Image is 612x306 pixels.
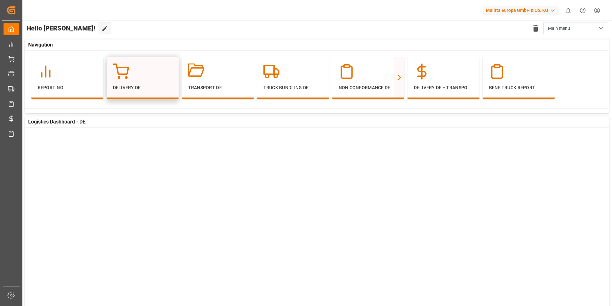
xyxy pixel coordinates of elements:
[339,84,398,91] p: Non Conformance DE
[561,3,576,18] button: show 0 new notifications
[38,84,97,91] p: Reporting
[263,84,323,91] p: Truck Bundling DE
[28,118,85,126] span: Logistics Dashboard - DE
[414,84,473,91] p: Delivery DE + Transport Cost
[576,3,590,18] button: Help Center
[188,84,247,91] p: Transport DE
[483,6,559,15] div: Melitta Europa GmbH & Co. KG
[548,25,570,32] span: Main menu
[489,84,548,91] p: BeNe Truck Report
[483,4,561,16] button: Melitta Europa GmbH & Co. KG
[27,22,95,34] span: Hello [PERSON_NAME]!
[113,84,172,91] p: Delivery DE
[28,41,53,49] span: Navigation
[543,22,607,34] button: open menu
